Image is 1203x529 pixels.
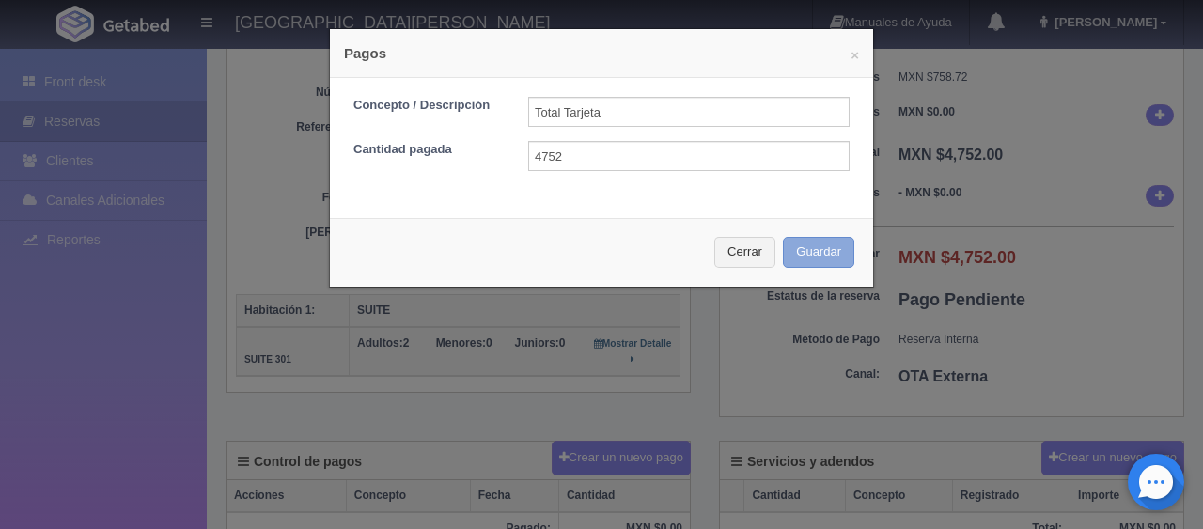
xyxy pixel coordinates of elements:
[714,237,775,268] button: Cerrar
[851,48,859,62] button: ×
[783,237,854,268] button: Guardar
[339,141,514,159] label: Cantidad pagada
[344,43,859,63] h4: Pagos
[339,97,514,115] label: Concepto / Descripción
